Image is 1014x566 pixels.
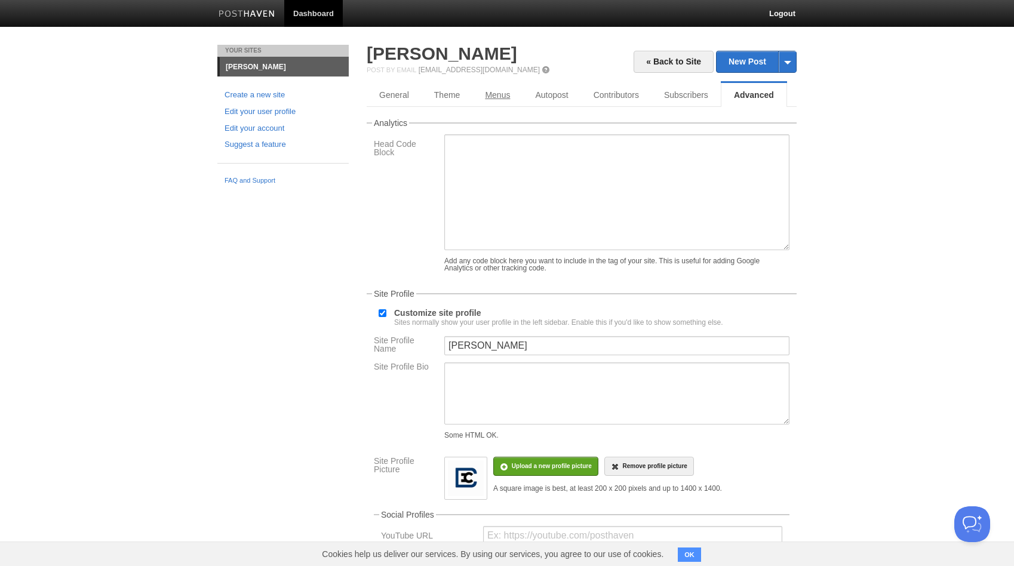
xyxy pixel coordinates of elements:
label: Site Profile Picture [374,457,437,476]
a: Remove profile picture [604,457,694,476]
span: Remove profile picture [622,463,687,469]
img: Posthaven-bar [219,10,275,19]
a: Contributors [581,83,652,107]
div: Sites normally show your user profile in the left sidebar. Enable this if you'd like to show some... [394,319,723,326]
label: Site Profile Bio [374,362,437,374]
label: Site Profile Name [374,336,437,356]
button: OK [678,547,701,562]
label: YouTube URL [381,531,476,543]
div: Some HTML OK. [444,432,789,439]
a: Edit your user profile [225,106,342,118]
a: Create a new site [225,89,342,101]
a: Menus [472,83,523,107]
div: Add any code block here you want to include in the tag of your site. This is useful for adding Go... [444,257,789,272]
li: Your Sites [217,45,349,57]
span: Post by Email [367,66,416,73]
img: medium_ChatGPT_Image_Jul_29__2025__11_11_01_PM.png [448,460,484,496]
legend: Analytics [372,119,409,127]
span: Upload a new profile picture [512,463,592,469]
a: New Post [717,51,796,72]
label: Head Code Block [374,140,437,159]
a: Theme [422,83,473,107]
a: Autopost [523,83,580,107]
legend: Site Profile [372,290,416,298]
label: Customize site profile [394,309,723,326]
a: [PERSON_NAME] [367,44,517,63]
a: « Back to Site [634,51,714,73]
input: Ex: https://youtube.com/posthaven [483,526,782,545]
a: Suggest a feature [225,139,342,151]
a: [PERSON_NAME] [220,57,349,76]
legend: Social Profiles [379,510,436,519]
span: Cookies help us deliver our services. By using our services, you agree to our use of cookies. [310,542,675,566]
div: A square image is best, at least 200 x 200 pixels and up to 1400 x 1400. [493,485,722,492]
iframe: Help Scout Beacon - Open [954,506,990,542]
a: FAQ and Support [225,176,342,186]
a: General [367,83,422,107]
a: [EMAIL_ADDRESS][DOMAIN_NAME] [419,66,540,74]
a: Edit your account [225,122,342,135]
a: Advanced [721,83,787,107]
a: Subscribers [652,83,721,107]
